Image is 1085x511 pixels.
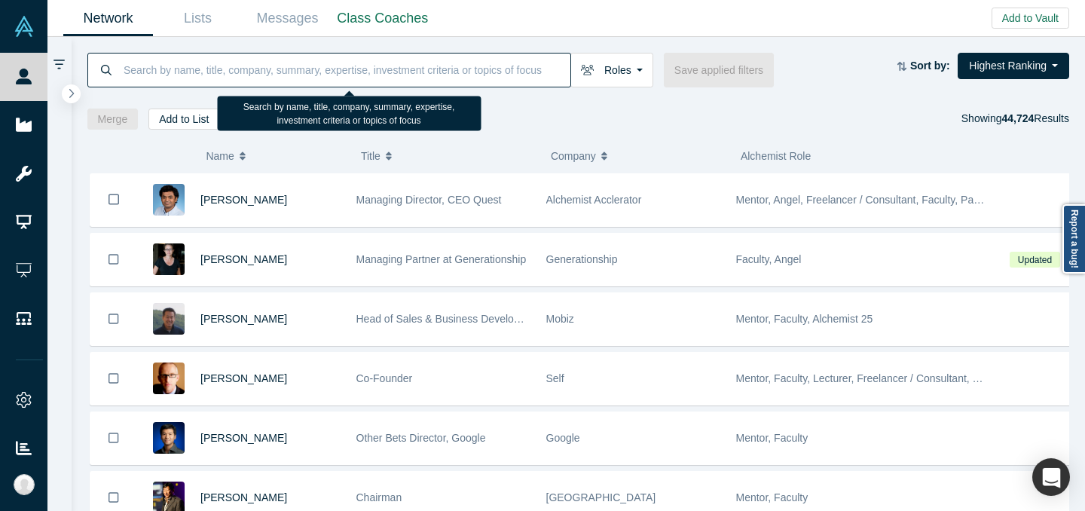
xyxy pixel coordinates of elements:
a: [PERSON_NAME] [200,372,287,384]
button: Merge [87,109,139,130]
button: Bookmark [90,412,137,464]
a: [PERSON_NAME] [200,194,287,206]
img: Alchemist Vault Logo [14,16,35,37]
span: Results [1001,112,1069,124]
button: Bookmark [90,353,137,405]
button: Company [551,140,725,172]
span: Co-Founder [356,372,413,384]
a: [PERSON_NAME] [200,253,287,265]
a: Lists [153,1,243,36]
span: Mentor, Faculty [736,432,808,444]
button: Bookmark [90,234,137,286]
button: Save applied filters [664,53,774,87]
span: Mobiz [546,313,574,325]
span: Alchemist Role [741,150,811,162]
a: Network [63,1,153,36]
span: Company [551,140,596,172]
span: Generationship [546,253,618,265]
span: Mentor, Angel, Freelancer / Consultant, Faculty, Partner, Lecturer, VC [736,194,1059,206]
span: Faculty, Angel [736,253,802,265]
span: Alchemist Acclerator [546,194,642,206]
img: Michael Chang's Profile Image [153,303,185,335]
a: [PERSON_NAME] [200,491,287,503]
a: [PERSON_NAME] [200,313,287,325]
span: Google [546,432,580,444]
span: Mentor, Faculty, Alchemist 25 [736,313,873,325]
button: Bookmark [90,173,137,226]
button: Add to List [148,109,219,130]
button: Roles [570,53,653,87]
span: Self [546,372,564,384]
button: Title [361,140,535,172]
button: Highest Ranking [958,53,1069,79]
span: Managing Director, CEO Quest [356,194,502,206]
a: Messages [243,1,332,36]
div: Showing [961,109,1069,130]
span: Chairman [356,491,402,503]
span: Managing Partner at Generationship [356,253,527,265]
button: Add to Vault [992,8,1069,29]
button: Name [206,140,345,172]
span: [GEOGRAPHIC_DATA] [546,491,656,503]
img: Robert Winder's Profile Image [153,363,185,394]
img: Ally Hoang's Account [14,474,35,495]
a: Class Coaches [332,1,433,36]
span: Title [361,140,381,172]
strong: Sort by: [910,60,950,72]
span: Mentor, Faculty [736,491,808,503]
span: Updated [1010,252,1059,268]
input: Search by name, title, company, summary, expertise, investment criteria or topics of focus [122,52,570,87]
strong: 44,724 [1001,112,1034,124]
button: Bookmark [90,293,137,345]
img: Gnani Palanikumar's Profile Image [153,184,185,216]
img: Rachel Chalmers's Profile Image [153,243,185,275]
span: Name [206,140,234,172]
span: Other Bets Director, Google [356,432,486,444]
a: Report a bug! [1062,204,1085,274]
a: [PERSON_NAME] [200,432,287,444]
img: Steven Kan's Profile Image [153,422,185,454]
span: Head of Sales & Business Development (interim) [356,313,585,325]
